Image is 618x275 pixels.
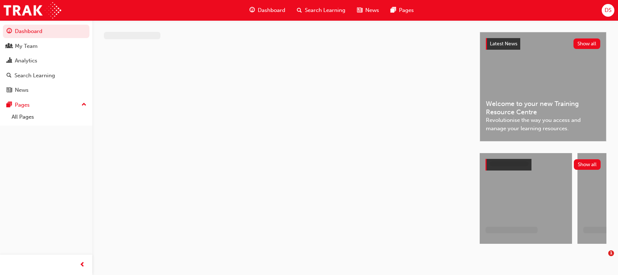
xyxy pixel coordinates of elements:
iframe: Intercom live chat [593,250,611,268]
button: Pages [3,98,89,112]
span: News [365,6,379,15]
button: DS [602,4,614,17]
button: Show all [573,38,601,49]
button: Show all [574,159,601,170]
img: Trak [4,2,61,19]
span: Latest News [490,41,517,47]
span: Pages [399,6,414,15]
span: people-icon [7,43,12,50]
span: Dashboard [258,6,285,15]
span: Revolutionise the way you access and manage your learning resources. [486,116,600,132]
a: news-iconNews [351,3,385,18]
a: pages-iconPages [385,3,420,18]
a: search-iconSearch Learning [291,3,351,18]
button: DashboardMy TeamAnalyticsSearch LearningNews [3,23,89,98]
span: news-icon [357,6,362,15]
span: 1 [608,250,614,256]
a: Show all [485,159,601,171]
div: Search Learning [14,71,55,80]
a: Dashboard [3,25,89,38]
span: pages-icon [7,102,12,108]
a: Latest NewsShow allWelcome to your new Training Resource CentreRevolutionise the way you access a... [480,32,606,141]
a: Latest NewsShow all [486,38,600,50]
span: search-icon [7,73,12,79]
span: search-icon [297,6,302,15]
span: guage-icon [249,6,255,15]
span: prev-icon [80,260,85,270]
span: DS [605,6,611,15]
a: Analytics [3,54,89,67]
span: news-icon [7,87,12,94]
span: Welcome to your new Training Resource Centre [486,100,600,116]
div: My Team [15,42,38,50]
span: Search Learning [305,6,345,15]
a: News [3,83,89,97]
a: My Team [3,40,89,53]
span: guage-icon [7,28,12,35]
div: News [15,86,29,94]
div: Pages [15,101,30,109]
a: Search Learning [3,69,89,82]
span: chart-icon [7,58,12,64]
a: All Pages [9,111,89,123]
span: pages-icon [391,6,396,15]
span: up-icon [81,100,87,110]
a: guage-iconDashboard [244,3,291,18]
div: Analytics [15,57,37,65]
